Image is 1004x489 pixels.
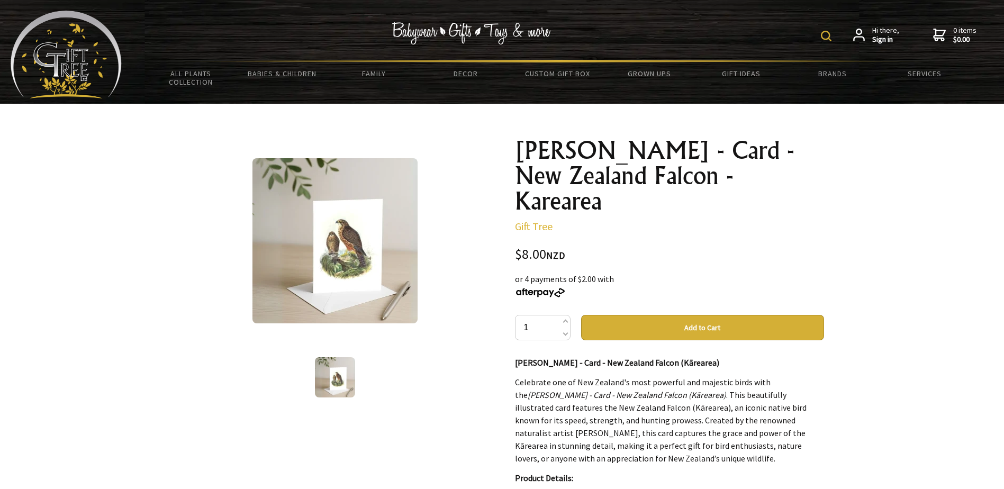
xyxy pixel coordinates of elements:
[821,31,831,41] img: product search
[315,357,355,397] img: Johannes Keulemans - Card - New Zealand Falcon - Karearea
[515,220,553,233] a: Gift Tree
[420,62,511,85] a: Decor
[515,248,824,262] div: $8.00
[953,25,976,44] span: 0 items
[933,26,976,44] a: 0 items$0.00
[515,376,824,465] p: Celebrate one of New Zealand's most powerful and majestic birds with the . This beautifully illus...
[145,62,237,93] a: All Plants Collection
[953,35,976,44] strong: $0.00
[392,22,551,44] img: Babywear - Gifts - Toys & more
[603,62,695,85] a: Grown Ups
[515,473,573,483] strong: Product Details:
[787,62,879,85] a: Brands
[11,11,122,98] img: Babyware - Gifts - Toys and more...
[515,138,824,214] h1: [PERSON_NAME] - Card - New Zealand Falcon - Karearea
[237,62,328,85] a: Babies & Children
[695,62,786,85] a: Gift Ideas
[515,357,719,368] strong: [PERSON_NAME] - Card - New Zealand Falcon (Kārearea)
[872,26,899,44] span: Hi there,
[252,158,418,323] img: Johannes Keulemans - Card - New Zealand Falcon - Karearea
[328,62,420,85] a: Family
[515,273,824,298] div: or 4 payments of $2.00 with
[515,288,566,297] img: Afterpay
[879,62,970,85] a: Services
[528,390,726,400] em: [PERSON_NAME] - Card - New Zealand Falcon (Kārearea)
[512,62,603,85] a: Custom Gift Box
[872,35,899,44] strong: Sign in
[853,26,899,44] a: Hi there,Sign in
[546,249,565,261] span: NZD
[581,315,824,340] button: Add to Cart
